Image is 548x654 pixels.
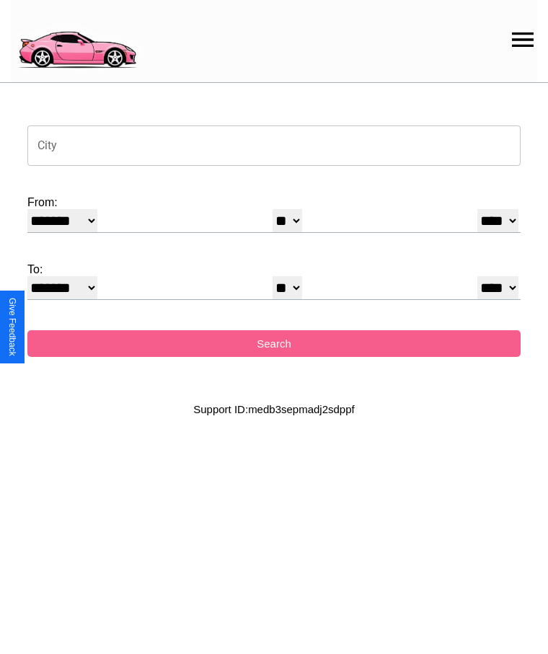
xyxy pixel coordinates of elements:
button: Search [27,330,521,357]
p: Support ID: medb3sepmadj2sdppf [193,399,354,419]
img: logo [11,7,143,72]
label: To: [27,263,521,276]
div: Give Feedback [7,298,17,356]
label: From: [27,196,521,209]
